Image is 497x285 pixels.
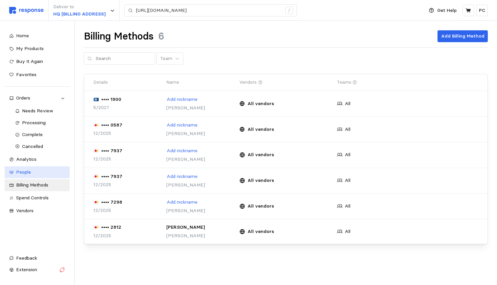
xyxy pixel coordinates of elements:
button: Get Help [425,4,461,17]
p: [PERSON_NAME] [166,182,235,189]
p: All [345,100,350,107]
p: 12/2025 [93,181,111,188]
p: Team [160,55,172,62]
p: All vendors [248,151,274,158]
a: People [5,166,70,178]
p: 12/2025 [93,156,111,163]
a: Analytics [5,154,70,165]
a: Favorites [5,69,70,81]
img: svg%3e [93,200,99,204]
img: svg%3e [93,174,99,178]
button: Add nickname [166,198,198,206]
span: Vendors [16,208,34,214]
a: Spend Controls [5,192,70,204]
p: All [345,126,350,133]
a: Orders [5,92,70,104]
img: svg%3e [93,98,99,101]
input: Search [96,53,152,65]
p: All [345,177,350,184]
p: [PERSON_NAME] [166,130,235,137]
img: svg%3e [93,225,99,229]
div: / [285,7,293,14]
p: Add nickname [167,173,198,180]
p: All [345,151,350,158]
span: Favorites [16,71,36,77]
a: Home [5,30,70,42]
span: People [16,169,31,175]
span: Needs Review [22,108,53,114]
p: •••• 0587 [101,122,122,129]
a: Vendors [5,205,70,217]
p: [PERSON_NAME] [166,156,235,163]
img: svg%3e [9,7,44,14]
p: Details [93,79,108,86]
p: 12/2025 [93,232,111,240]
span: Spend Controls [16,195,49,201]
p: •••• 1900 [101,96,121,103]
p: Vendors [239,79,257,86]
img: svg%3e [93,149,99,153]
span: Complete [22,131,43,137]
button: Extension [5,264,70,276]
p: [PERSON_NAME] [166,104,235,112]
button: Add nickname [166,121,198,129]
p: Add nickname [167,199,198,206]
button: Add nickname [166,173,198,181]
button: Add nickname [166,147,198,155]
a: Billing Methods [5,179,70,191]
p: All vendors [248,126,274,133]
p: 12/2025 [93,130,111,137]
p: HQ [BILLING ADDRESS] [53,11,106,18]
span: Analytics [16,156,36,162]
span: Feedback [16,255,37,261]
p: All [345,228,350,235]
button: Team [156,52,183,65]
button: Add nickname [166,96,198,103]
p: •••• 2812 [101,224,121,231]
p: 12/2025 [93,207,111,214]
p: Teams [337,79,351,86]
p: [PERSON_NAME] [166,232,235,240]
a: My Products [5,43,70,55]
p: All vendors [248,228,274,235]
p: [PERSON_NAME] [166,224,235,231]
p: [PERSON_NAME] [166,207,235,214]
span: Home [16,33,29,39]
p: All [345,203,350,210]
a: Processing [11,117,70,129]
span: Buy It Again [16,58,43,64]
p: Add nickname [167,122,198,129]
p: All vendors [248,203,274,210]
h1: 6 [158,30,164,43]
p: Name [166,79,179,86]
span: Processing [22,120,46,126]
p: All vendors [248,177,274,184]
p: Add Billing Method [441,33,485,40]
p: •••• 7937 [101,173,122,180]
p: 5/2027 [93,104,109,111]
p: •••• 7937 [101,147,122,155]
span: Extension [16,267,37,272]
p: PC [479,7,485,14]
a: Needs Review [11,105,70,117]
h1: Billing Methods [84,30,154,43]
img: svg%3e [93,123,99,127]
p: Add nickname [167,147,198,155]
p: Deliver to [53,3,106,11]
p: Add nickname [167,96,198,103]
p: •••• 7298 [101,199,122,206]
p: All vendors [248,100,274,107]
p: Get Help [437,7,457,14]
button: Add Billing Method [438,30,488,42]
span: Cancelled [22,143,43,149]
span: My Products [16,45,44,51]
button: Feedback [5,252,70,264]
a: Complete [11,129,70,141]
input: Search for a product name or SKU [136,5,282,16]
span: Billing Methods [16,182,48,188]
a: Buy It Again [5,56,70,68]
button: PC [476,5,488,16]
a: Cancelled [11,141,70,153]
div: Orders [16,95,58,102]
